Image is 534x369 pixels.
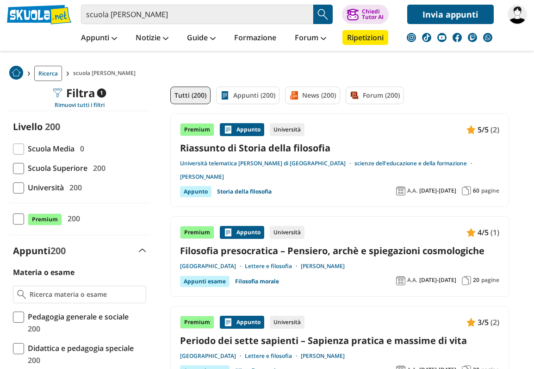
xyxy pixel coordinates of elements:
img: Pagine [462,186,471,195]
span: Università [24,181,64,194]
div: Premium [180,226,214,239]
a: [GEOGRAPHIC_DATA] [180,352,245,360]
img: Cerca appunti, riassunti o versioni [316,7,330,21]
a: Periodo dei sette sapienti – Sapienza pratica e massime di vita [180,334,499,347]
span: (2) [491,124,499,136]
img: WhatsApp [483,33,492,42]
label: Appunti [13,244,66,257]
div: Rimuovi tutti i filtri [9,101,150,109]
a: Riassunto di Storia della filosofia [180,142,499,154]
a: Filosofia presocratica – Pensiero, archè e spiegazioni cosmologiche [180,244,499,257]
a: Filosofia morale [235,276,279,287]
a: Appunti [79,30,119,47]
img: Anno accademico [396,186,405,195]
img: tiktok [422,33,431,42]
span: Premium [28,213,62,225]
span: 200 [45,120,60,133]
img: Apri e chiudi sezione [139,249,146,252]
a: Formazione [232,30,279,47]
img: Appunti filtro contenuto [220,91,230,100]
span: 60 [473,187,479,194]
a: Guide [185,30,218,47]
a: Home [9,66,23,81]
a: [GEOGRAPHIC_DATA] [180,263,245,270]
span: 200 [50,244,66,257]
img: Appunti contenuto [466,228,476,237]
span: 200 [64,213,80,225]
a: Forum [292,30,329,47]
img: instagram [407,33,416,42]
img: Pagine [462,276,471,285]
span: scuola [PERSON_NAME] [73,66,139,81]
span: 200 [24,323,40,335]
span: 4/5 [478,226,489,238]
a: [PERSON_NAME] [301,263,345,270]
input: Ricerca materia o esame [30,290,142,299]
span: Pedagogia generale e sociale [24,311,129,323]
span: 0 [76,143,84,155]
a: Ripetizioni [342,30,388,45]
img: Anno accademico [396,276,405,285]
a: Università telematica [PERSON_NAME] di [GEOGRAPHIC_DATA] [180,160,354,167]
label: Livello [13,120,43,133]
a: Notizie [133,30,171,47]
span: Ricerca [34,66,62,81]
div: Appunto [220,226,264,239]
a: Invia appunti [407,5,494,24]
a: [PERSON_NAME] [301,352,345,360]
span: Scuola Superiore [24,162,87,174]
a: Appunti (200) [216,87,279,104]
a: Lettere e filosofia [245,263,301,270]
span: 1 [97,88,106,98]
span: [DATE]-[DATE] [419,187,456,194]
div: Università [270,316,304,329]
div: Chiedi Tutor AI [362,9,384,20]
label: Materia o esame [13,267,75,277]
button: Search Button [313,5,333,24]
span: A.A. [407,187,417,194]
img: twitch [468,33,477,42]
img: News filtro contenuto [289,91,298,100]
div: Premium [180,123,214,136]
a: [PERSON_NAME] [180,173,224,181]
img: youtube [437,33,447,42]
img: Jimmy8339 [508,5,527,24]
a: Tutti (200) [170,87,211,104]
img: Filtra filtri mobile [53,88,62,98]
a: Forum (200) [346,87,404,104]
span: 200 [24,354,40,366]
div: Appunto [180,186,211,197]
div: Appunto [220,316,264,329]
span: pagine [481,187,499,194]
img: facebook [453,33,462,42]
span: (2) [491,316,499,328]
a: News (200) [285,87,340,104]
img: Appunti contenuto [224,318,233,327]
span: Didattica e pedagogia speciale [24,342,134,354]
span: 200 [66,181,82,194]
img: Forum filtro contenuto [350,91,359,100]
div: Filtra [53,87,106,100]
a: Lettere e filosofia [245,352,301,360]
span: [DATE]-[DATE] [419,276,456,284]
span: (1) [491,226,499,238]
span: 5/5 [478,124,489,136]
input: Cerca appunti, riassunti o versioni [81,5,313,24]
div: Università [270,123,304,136]
span: 20 [473,276,479,284]
span: Scuola Media [24,143,75,155]
span: pagine [481,276,499,284]
img: Appunti contenuto [224,125,233,134]
div: Appunti esame [180,276,230,287]
div: Appunto [220,123,264,136]
a: Storia della filosofia [217,186,272,197]
span: 3/5 [478,316,489,328]
img: Appunti contenuto [466,125,476,134]
button: ChiediTutor AI [342,5,389,24]
span: 200 [89,162,106,174]
div: Premium [180,316,214,329]
span: A.A. [407,276,417,284]
a: scienze dell'educazione e della formazione [354,160,476,167]
img: Appunti contenuto [466,318,476,327]
img: Home [9,66,23,80]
